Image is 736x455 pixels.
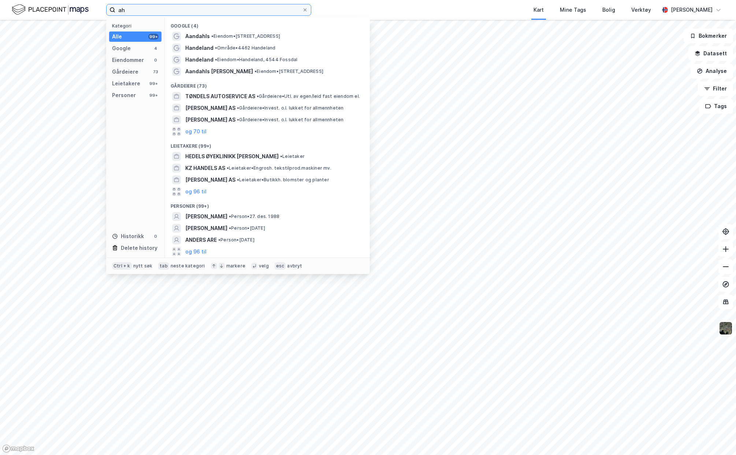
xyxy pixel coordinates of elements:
div: Kategori [112,23,161,29]
span: • [215,45,217,51]
div: Google (4) [165,17,370,30]
div: avbryt [287,263,302,269]
div: [PERSON_NAME] [671,5,713,14]
span: Handeland [185,55,213,64]
div: Personer (99+) [165,197,370,211]
span: HEDELS ØYEKLINIKK [PERSON_NAME] [185,152,279,161]
div: Historikk [112,232,144,241]
span: • [229,225,231,231]
div: Ctrl + k [112,262,132,270]
img: 9k= [719,321,733,335]
span: • [237,105,239,111]
span: Handeland [185,44,213,52]
input: Søk på adresse, matrikkel, gårdeiere, leietakere eller personer [115,4,302,15]
div: neste kategori [171,263,205,269]
span: • [215,57,217,62]
span: Eiendom • [STREET_ADDRESS] [211,33,280,39]
span: Person • [DATE] [229,225,265,231]
div: Kontrollprogram for chat [699,420,736,455]
span: Leietaker [280,153,305,159]
div: Mine Tags [560,5,586,14]
span: Leietaker • Butikkh. blomster og planter [237,177,329,183]
div: 0 [153,57,159,63]
span: • [229,214,231,219]
div: Personer [112,91,136,100]
span: Gårdeiere • Invest. o.l. lukket for allmennheten [237,105,343,111]
div: Delete history [121,244,157,252]
span: Eiendom • Handeland, 4544 Fossdal [215,57,297,63]
span: Leietaker • Engrosh. tekstilprod.maskiner mv. [227,165,331,171]
span: Person • 27. des. 1988 [229,214,279,219]
div: 73 [153,69,159,75]
button: Analyse [691,64,733,78]
span: TØNDELS AUTOSERVICE AS [185,92,255,101]
button: og 70 til [185,127,207,136]
div: Gårdeiere [112,67,138,76]
div: esc [275,262,286,270]
div: Leietakere (99+) [165,137,370,151]
span: Person • [DATE] [218,237,254,243]
button: og 96 til [185,187,207,196]
div: 99+ [148,92,159,98]
div: Bolig [602,5,615,14]
span: KZ HANDELS AS [185,164,225,173]
span: Aandahls [185,32,210,41]
div: Leietakere [112,79,140,88]
button: Tags [699,99,733,114]
img: logo.f888ab2527a4732fd821a326f86c7f29.svg [12,3,89,16]
iframe: Chat Widget [699,420,736,455]
span: Gårdeiere • Invest. o.l. lukket for allmennheten [237,117,343,123]
span: Aandahls [PERSON_NAME] [185,67,253,76]
span: [PERSON_NAME] AS [185,115,235,124]
span: • [237,117,239,122]
div: nytt søk [133,263,153,269]
div: Alle [112,32,122,41]
div: tab [158,262,169,270]
div: Gårdeiere (73) [165,77,370,90]
span: Område • 4462 Handeland [215,45,275,51]
span: • [227,165,229,171]
span: [PERSON_NAME] [185,224,227,233]
div: Google [112,44,131,53]
span: Eiendom • [STREET_ADDRESS] [254,69,323,74]
span: [PERSON_NAME] [185,212,227,221]
div: Kart [534,5,544,14]
div: 4 [153,45,159,51]
button: Filter [698,81,733,96]
span: • [237,177,239,182]
span: [PERSON_NAME] AS [185,175,235,184]
div: 99+ [148,34,159,40]
span: • [280,153,282,159]
span: • [254,69,257,74]
div: Verktøy [631,5,651,14]
div: Eiendommer [112,56,144,64]
div: 0 [153,233,159,239]
button: Bokmerker [684,29,733,43]
span: ANDERS ARE [185,236,217,244]
div: 99+ [148,81,159,86]
span: • [218,237,220,243]
button: Datasett [688,46,733,61]
div: markere [226,263,245,269]
span: • [257,93,259,99]
span: Gårdeiere • Utl. av egen/leid fast eiendom el. [257,93,360,99]
div: velg [259,263,269,269]
a: Mapbox homepage [2,444,34,453]
button: og 96 til [185,247,207,256]
span: • [211,33,213,39]
span: [PERSON_NAME] AS [185,104,235,112]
